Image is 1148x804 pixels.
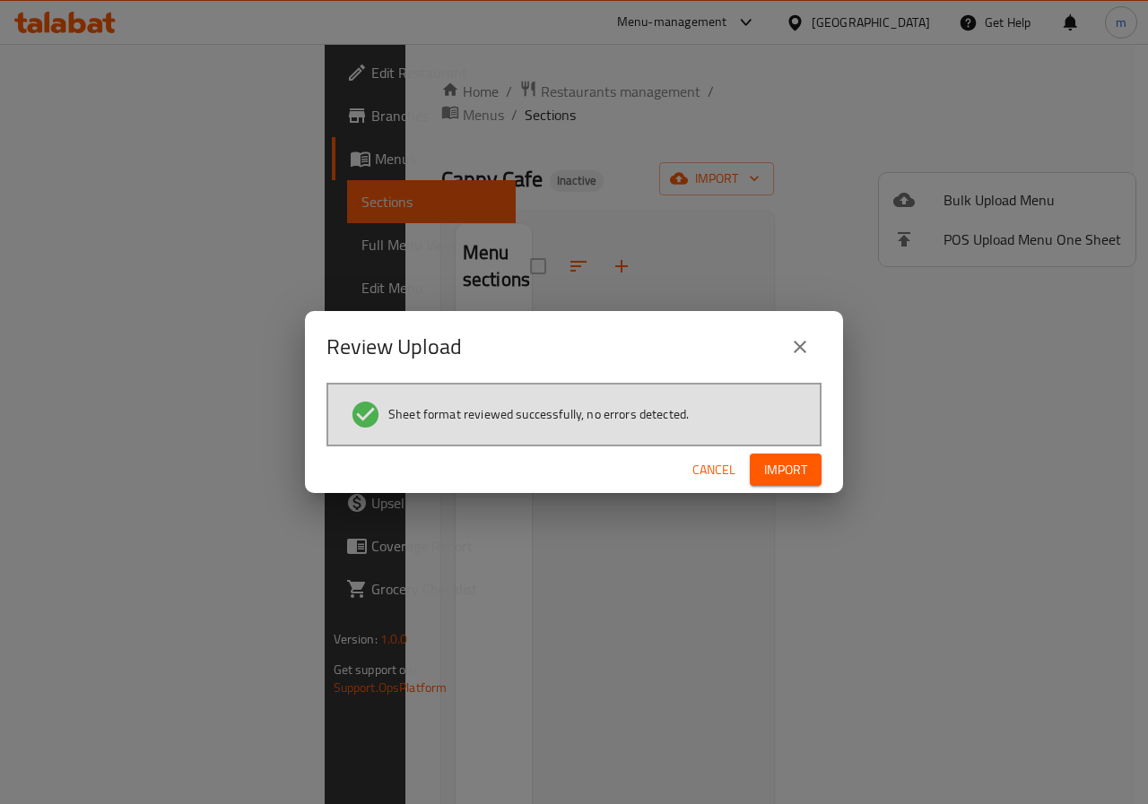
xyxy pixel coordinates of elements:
[764,459,807,481] span: Import
[685,454,743,487] button: Cancel
[750,454,822,487] button: Import
[388,405,689,423] span: Sheet format reviewed successfully, no errors detected.
[778,325,822,368] button: close
[692,459,735,481] span: Cancel
[326,333,462,361] h2: Review Upload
